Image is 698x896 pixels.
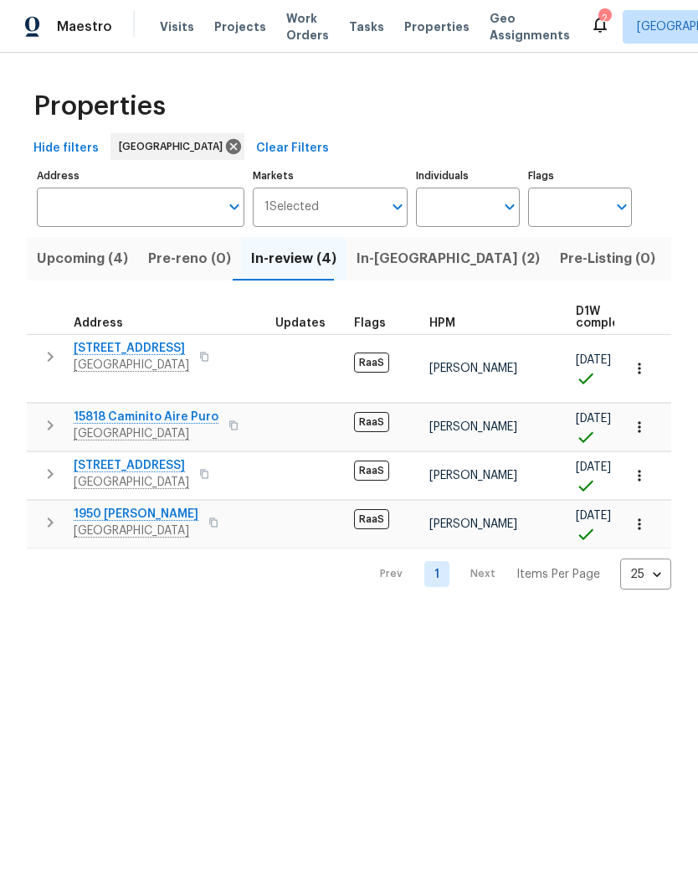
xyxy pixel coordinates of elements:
[429,317,455,329] span: HPM
[429,421,517,433] span: [PERSON_NAME]
[429,470,517,481] span: [PERSON_NAME]
[598,10,610,27] div: 2
[528,171,632,181] label: Flags
[424,561,449,587] a: Goto page 1
[286,10,329,44] span: Work Orders
[33,138,99,159] span: Hide filters
[119,138,229,155] span: [GEOGRAPHIC_DATA]
[610,195,634,219] button: Open
[160,18,194,35] span: Visits
[576,354,611,366] span: [DATE]
[516,566,600,583] p: Items Per Page
[74,317,123,329] span: Address
[223,195,246,219] button: Open
[354,412,389,432] span: RaaS
[576,306,632,329] span: D1W complete
[404,18,470,35] span: Properties
[37,171,244,181] label: Address
[429,518,517,530] span: [PERSON_NAME]
[357,247,540,270] span: In-[GEOGRAPHIC_DATA] (2)
[148,247,231,270] span: Pre-reno (0)
[498,195,521,219] button: Open
[256,138,329,159] span: Clear Filters
[386,195,409,219] button: Open
[214,18,266,35] span: Projects
[354,353,389,373] span: RaaS
[253,171,408,181] label: Markets
[249,133,336,164] button: Clear Filters
[576,461,611,473] span: [DATE]
[37,247,128,270] span: Upcoming (4)
[354,317,386,329] span: Flags
[416,171,520,181] label: Individuals
[354,509,389,529] span: RaaS
[275,317,326,329] span: Updates
[490,10,570,44] span: Geo Assignments
[364,559,671,590] nav: Pagination Navigation
[57,18,112,35] span: Maestro
[354,461,389,481] span: RaaS
[33,98,166,115] span: Properties
[620,553,671,596] div: 25
[251,247,336,270] span: In-review (4)
[110,133,244,160] div: [GEOGRAPHIC_DATA]
[264,200,319,214] span: 1 Selected
[27,133,105,164] button: Hide filters
[576,413,611,425] span: [DATE]
[576,510,611,522] span: [DATE]
[560,247,655,270] span: Pre-Listing (0)
[349,21,384,33] span: Tasks
[429,363,517,374] span: [PERSON_NAME]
